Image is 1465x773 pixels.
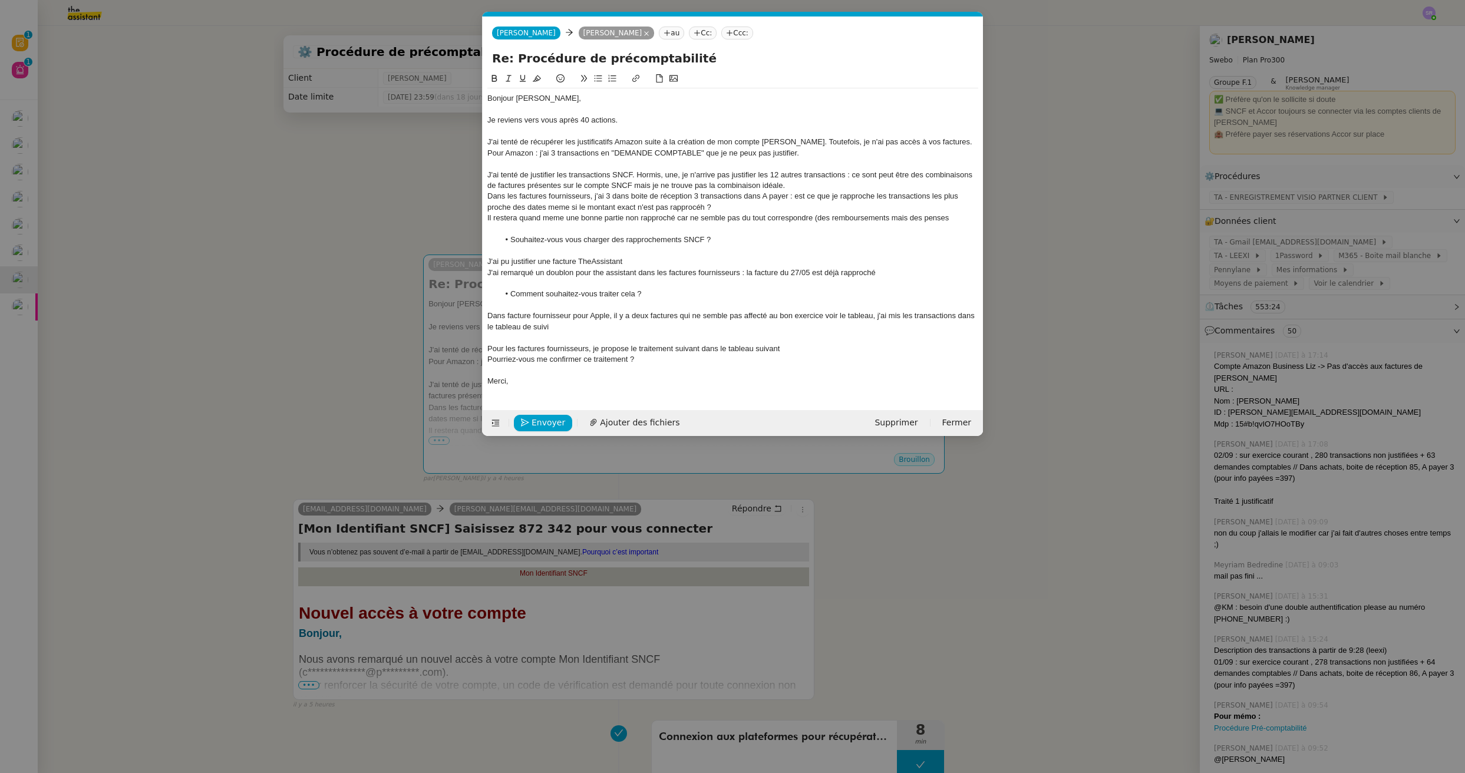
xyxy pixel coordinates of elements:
button: Envoyer [514,415,572,431]
input: Subject [492,49,974,67]
div: Dans facture fournisseur pour Apple, il y a deux factures qui ne semble pas affecté au bon exerci... [487,310,978,332]
span: [PERSON_NAME] [497,29,556,37]
button: Supprimer [867,415,925,431]
button: Ajouter des fichiers [582,415,687,431]
div: J'ai tenté de récupérer les justificatifs Amazon suite à la création de mon compte [PERSON_NAME].... [487,137,978,147]
span: Fermer [942,416,971,430]
div: Bonjour [PERSON_NAME], [487,93,978,104]
div: Pour les factures fournisseurs, je propose le traitement suivant dans le tableau suivant [487,343,978,354]
div: J'ai pu justifier une facture TheAssistant [487,256,978,267]
li: Souhaitez-vous vous charger des rapprochements SNCF ? [499,234,979,245]
nz-tag: [PERSON_NAME] [579,27,655,39]
div: J'ai remarqué un doublon pour the assistant dans les factures fournisseurs : la facture du 27/05 ... [487,267,978,278]
div: Il restera quand meme une bonne partie non rapproché car ne semble pas du tout correspondre (des ... [487,213,978,223]
button: Fermer [935,415,978,431]
nz-tag: au [659,27,684,39]
nz-tag: Cc: [689,27,717,39]
nz-tag: Ccc: [721,27,753,39]
div: J'ai tenté de justifier les transactions SNCF. Hormis, une, je n'arrive pas justifier les 12 autr... [487,170,978,191]
div: Je reviens vers vous après 40 actions. [487,115,978,125]
span: Envoyer [532,416,565,430]
div: Pourriez-vous me confirmer ce traitement ? [487,354,978,365]
div: Dans les factures fournisseurs, j'ai 3 dans boite de réception 3 transactions dans A payer : est ... [487,191,978,213]
li: Comment souhaitez-vous traiter cela ? [499,289,979,299]
div: Merci, [487,376,978,387]
span: Ajouter des fichiers [600,416,679,430]
div: Pour Amazon : j'ai 3 transactions en "DEMANDE COMPTABLE" que je ne peux pas justifier. [487,148,978,158]
span: Supprimer [875,416,918,430]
